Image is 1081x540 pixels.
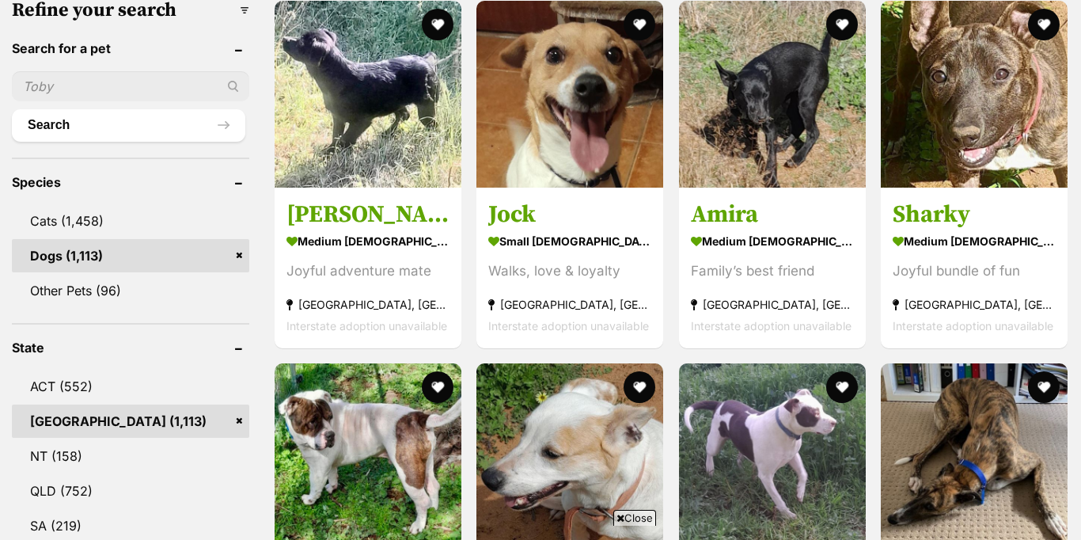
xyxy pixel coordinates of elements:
[12,204,249,238] a: Cats (1,458)
[826,9,858,40] button: favourite
[613,510,656,526] span: Close
[286,200,449,230] h3: [PERSON_NAME]
[1028,371,1060,403] button: favourite
[476,188,663,348] a: Jock small [DEMOGRAPHIC_DATA] Dog Walks, love & loyalty [GEOGRAPHIC_DATA], [GEOGRAPHIC_DATA] Inte...
[488,200,651,230] h3: Jock
[488,230,651,253] strong: small [DEMOGRAPHIC_DATA] Dog
[893,230,1056,253] strong: medium [DEMOGRAPHIC_DATA] Dog
[679,1,866,188] img: Amira - Australian Cattle Dog
[893,294,1056,315] strong: [GEOGRAPHIC_DATA], [GEOGRAPHIC_DATA]
[881,1,1068,188] img: Sharky - Bull Terrier Dog
[12,274,249,307] a: Other Pets (96)
[488,294,651,315] strong: [GEOGRAPHIC_DATA], [GEOGRAPHIC_DATA]
[12,405,249,438] a: [GEOGRAPHIC_DATA] (1,113)
[691,319,852,333] span: Interstate adoption unavailable
[893,260,1056,282] div: Joyful bundle of fun
[881,188,1068,348] a: Sharky medium [DEMOGRAPHIC_DATA] Dog Joyful bundle of fun [GEOGRAPHIC_DATA], [GEOGRAPHIC_DATA] In...
[476,1,663,188] img: Jock - Jack Russell Terrier Dog
[12,109,245,141] button: Search
[893,319,1053,333] span: Interstate adoption unavailable
[12,239,249,272] a: Dogs (1,113)
[12,370,249,403] a: ACT (552)
[422,9,453,40] button: favourite
[691,260,854,282] div: Family’s best friend
[624,371,656,403] button: favourite
[275,1,461,188] img: Billie - Australian Kelpie Dog
[12,41,249,55] header: Search for a pet
[1028,9,1060,40] button: favourite
[679,188,866,348] a: Amira medium [DEMOGRAPHIC_DATA] Dog Family’s best friend [GEOGRAPHIC_DATA], [GEOGRAPHIC_DATA] Int...
[488,319,649,333] span: Interstate adoption unavailable
[286,230,449,253] strong: medium [DEMOGRAPHIC_DATA] Dog
[12,71,249,101] input: Toby
[286,319,447,333] span: Interstate adoption unavailable
[691,294,854,315] strong: [GEOGRAPHIC_DATA], [GEOGRAPHIC_DATA]
[12,340,249,355] header: State
[286,294,449,315] strong: [GEOGRAPHIC_DATA], [GEOGRAPHIC_DATA]
[286,260,449,282] div: Joyful adventure mate
[624,9,656,40] button: favourite
[12,474,249,508] a: QLD (752)
[488,260,651,282] div: Walks, love & loyalty
[826,371,858,403] button: favourite
[12,175,249,189] header: Species
[691,200,854,230] h3: Amira
[275,188,461,348] a: [PERSON_NAME] medium [DEMOGRAPHIC_DATA] Dog Joyful adventure mate [GEOGRAPHIC_DATA], [GEOGRAPHIC_...
[422,371,453,403] button: favourite
[893,200,1056,230] h3: Sharky
[691,230,854,253] strong: medium [DEMOGRAPHIC_DATA] Dog
[12,439,249,473] a: NT (158)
